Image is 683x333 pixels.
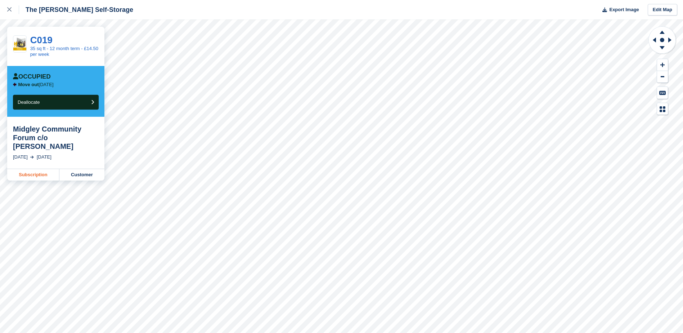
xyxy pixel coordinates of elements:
a: Subscription [7,169,59,181]
div: [DATE] [13,154,28,161]
p: [DATE] [18,82,54,88]
button: Map Legend [657,103,668,115]
span: Move out [18,82,39,87]
span: Export Image [609,6,639,13]
a: Customer [59,169,104,181]
a: C019 [30,35,53,45]
a: 35 sq ft - 12 month term - £14.50 per week [30,46,98,57]
button: Zoom Out [657,71,668,83]
div: Occupied [13,73,51,80]
button: Deallocate [13,95,99,110]
span: Deallocate [18,99,40,105]
button: Keyboard Shortcuts [657,87,668,99]
div: The [PERSON_NAME] Self-Storage [19,5,133,14]
div: [DATE] [37,154,51,161]
div: Midgley Community Forum c/o [PERSON_NAME] [13,125,99,151]
img: arrow-left-icn-90495f2de72eb5bd0bd1c3c35deca35cc13f817d75bef06ecd7c0b315636ce7e.svg [13,83,17,86]
a: Edit Map [648,4,677,16]
img: arrow-right-light-icn-cde0832a797a2874e46488d9cf13f60e5c3a73dbe684e267c42b8395dfbc2abf.svg [30,156,34,159]
button: Zoom In [657,59,668,71]
img: 35sqft-self-Storage-Craggs-halifax-weekly.jpg [13,37,26,50]
button: Export Image [598,4,639,16]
